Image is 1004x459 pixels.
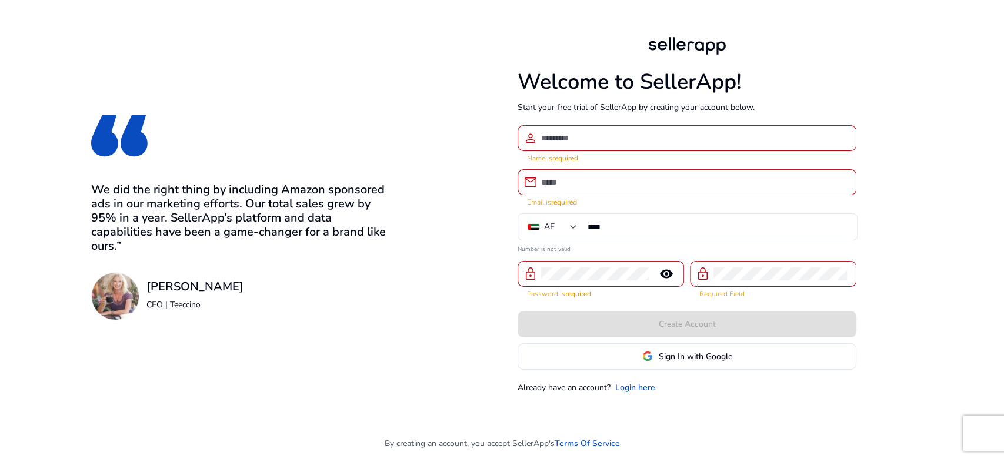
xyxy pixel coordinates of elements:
mat-icon: remove_red_eye [652,267,681,281]
button: Sign In with Google [518,343,856,370]
a: Login here [615,381,655,394]
mat-error: Name is [527,151,847,163]
img: google-logo.svg [642,351,653,361]
strong: required [565,289,591,299]
div: AE [544,220,555,233]
mat-error: Number is not valid [518,242,856,254]
mat-error: Required Field [699,287,847,299]
mat-error: Email is [527,195,847,207]
mat-error: Password is [527,287,675,299]
span: lock [523,267,538,281]
p: Start your free trial of SellerApp by creating your account below. [518,101,856,113]
span: email [523,175,538,189]
span: Sign In with Google [659,350,732,363]
a: Terms Of Service [555,437,620,450]
strong: required [552,153,578,163]
p: CEO | Teeccino [146,299,244,311]
span: lock [696,267,710,281]
h3: We did the right thing by including Amazon sponsored ads in our marketing efforts. Our total sale... [91,183,392,253]
h3: [PERSON_NAME] [146,280,244,294]
span: person [523,131,538,145]
p: Already have an account? [518,381,611,394]
strong: required [551,197,577,207]
h1: Welcome to SellerApp! [518,69,856,95]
